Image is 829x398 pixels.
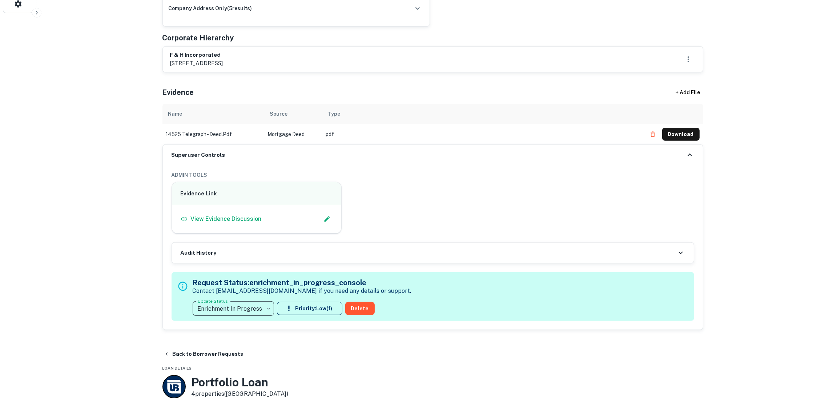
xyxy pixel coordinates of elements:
p: Contact [EMAIL_ADDRESS][DOMAIN_NAME] if you need any details or support. [193,287,411,295]
h6: f & h incorporated [170,51,223,59]
p: [STREET_ADDRESS] [170,59,223,68]
button: Back to Borrower Requests [161,347,246,361]
div: Type [328,110,341,118]
td: 14525 telegraph - deed.pdf [162,124,264,144]
th: Source [264,104,322,124]
h6: Evidence Link [181,190,333,198]
td: Mortgage Deed [264,124,322,144]
div: Enrichment In Progress [193,298,274,319]
a: View Evidence Discussion [181,215,262,223]
h5: Evidence [162,87,194,98]
div: + Add File [663,86,713,99]
div: scrollable content [162,104,703,144]
h6: Audit History [181,249,217,257]
button: Delete [345,302,375,315]
p: View Evidence Discussion [191,215,262,223]
th: Type [322,104,643,124]
h3: Portfolio Loan [192,375,289,389]
td: pdf [322,124,643,144]
button: Priority:Low(1) [277,302,342,315]
span: Loan Details [162,366,192,370]
h5: Corporate Hierarchy [162,32,234,43]
h5: Request Status: enrichment_in_progress_console [193,277,411,288]
label: Update Status [198,298,228,304]
button: Edit Slack Link [322,214,333,224]
h6: Superuser Controls [172,151,225,159]
button: Delete file [646,128,659,140]
h6: ADMIN TOOLS [172,171,694,179]
div: Name [168,110,182,118]
iframe: Chat Widget [793,340,829,375]
th: Name [162,104,264,124]
button: Download [662,128,700,141]
div: Source [270,110,288,118]
h6: company address only ( 5 results) [169,4,252,12]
